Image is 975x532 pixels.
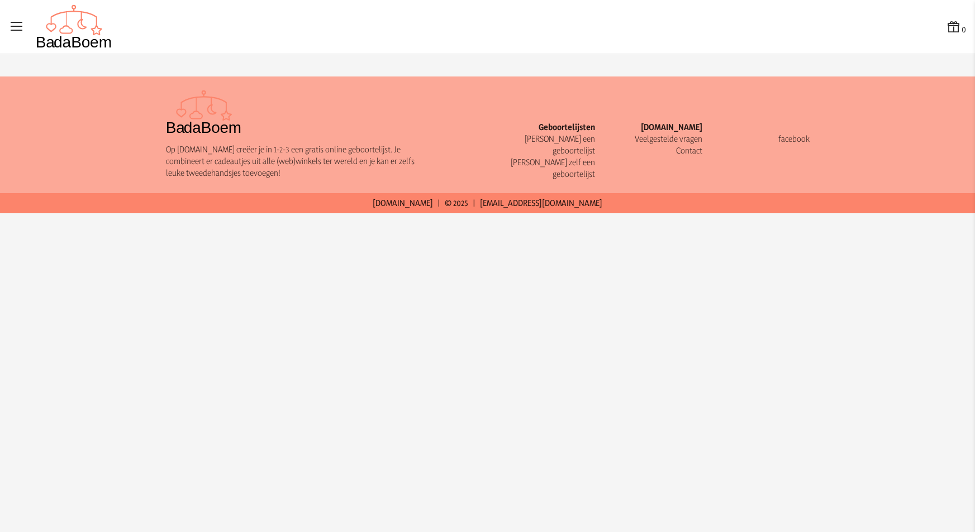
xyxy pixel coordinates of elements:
p: © 2025 [4,198,971,209]
a: [DOMAIN_NAME] [373,198,433,208]
button: 0 [946,19,966,35]
a: [PERSON_NAME] een geboortelijst [525,133,595,156]
a: [PERSON_NAME] zelf een geboortelijst [511,157,595,179]
div: Geboortelijsten [488,121,595,133]
img: Badaboem [36,4,112,49]
a: [EMAIL_ADDRESS][DOMAIN_NAME] [480,198,602,208]
img: Badaboem [166,90,242,135]
div: [DOMAIN_NAME] [595,121,702,133]
p: Op [DOMAIN_NAME] creëer je in 1-2-3 een gratis online geboortelijst. Je combineert er cadeautjes ... [166,143,434,179]
a: Contact [676,145,702,156]
span: | [437,198,440,208]
a: Veelgestelde vragen [635,133,702,144]
a: facebook [778,133,810,144]
span: | [473,198,475,208]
